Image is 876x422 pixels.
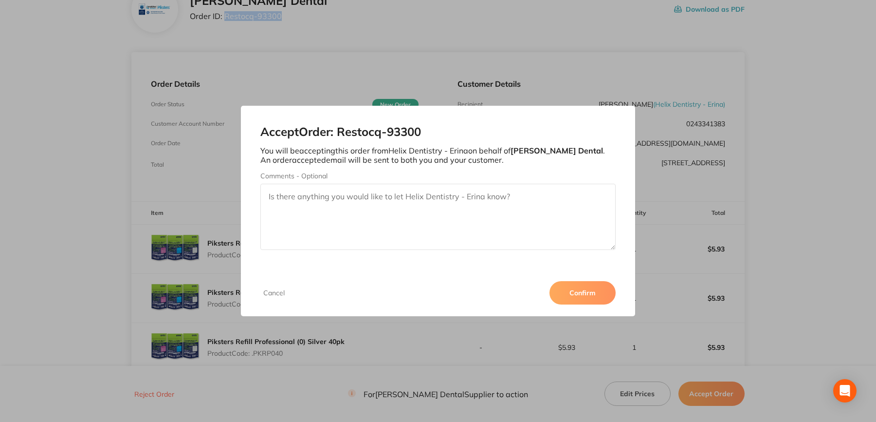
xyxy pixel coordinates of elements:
div: Open Intercom Messenger [833,379,857,403]
p: You will be accepting this order from Helix Dentistry - Erina on behalf of . An order accepted em... [260,146,616,164]
button: Cancel [260,288,288,297]
h2: Accept Order: Restocq- 93300 [260,125,616,139]
label: Comments - Optional [260,172,616,180]
button: Confirm [549,281,616,305]
b: [PERSON_NAME] Dental [511,146,603,155]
